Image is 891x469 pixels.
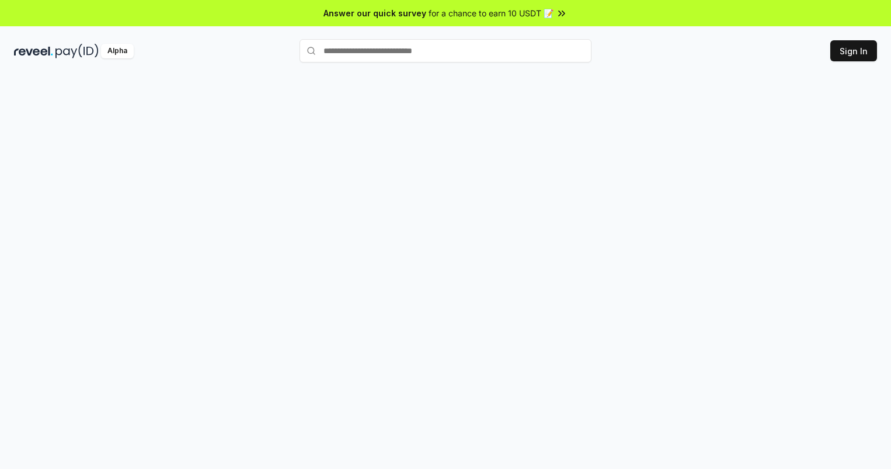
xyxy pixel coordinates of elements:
img: reveel_dark [14,44,53,58]
img: pay_id [55,44,99,58]
div: Alpha [101,44,134,58]
span: Answer our quick survey [323,7,426,19]
button: Sign In [830,40,877,61]
span: for a chance to earn 10 USDT 📝 [429,7,554,19]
